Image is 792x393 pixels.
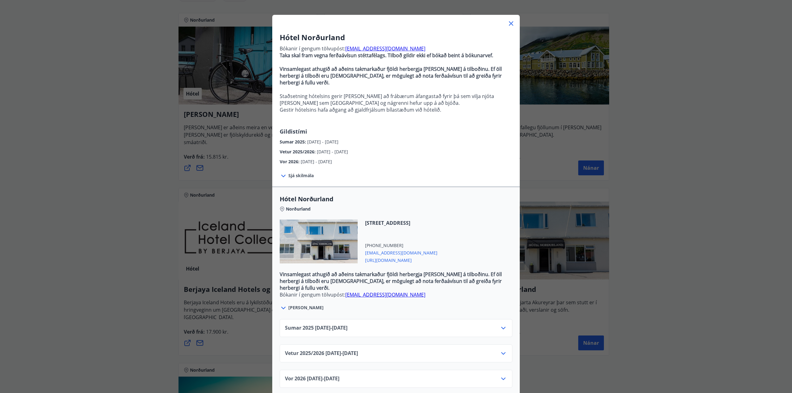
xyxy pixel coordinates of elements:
strong: Taka skal fram vegna ferðaávísun stéttafélags. Tilboð gildir ekki ef bókað beint á bókunarvef. [280,52,493,59]
span: Sumar 2025 [DATE] - [DATE] [285,324,347,332]
span: [DATE] - [DATE] [301,159,332,164]
p: Bókanir í gengum tölvupóst: [280,45,512,52]
p: Bókanir í gengum tölvupóst: [280,291,512,298]
span: [STREET_ADDRESS] [365,220,437,226]
span: Vetur 2025/2026 [DATE] - [DATE] [285,350,358,357]
p: Staðsetning hótelsins gerir [PERSON_NAME] að frábærum áfangastað fyrir þá sem vilja njóta [PERSON... [280,93,512,106]
span: [DATE] - [DATE] [317,149,348,155]
span: Sjá skilmála [288,173,314,179]
h3: Hótel Norðurland [280,32,512,43]
a: [EMAIL_ADDRESS][DOMAIN_NAME] [345,291,425,298]
span: [EMAIL_ADDRESS][DOMAIN_NAME] [365,249,437,256]
span: [URL][DOMAIN_NAME] [365,256,437,263]
strong: Vinsamlegast athugið að aðeins takmarkaður fjöldi herbergja [PERSON_NAME] á tilboðinu. Ef öll her... [280,66,502,86]
span: Vor 2026 : [280,159,301,164]
span: Vetur 2025/2026 : [280,149,317,155]
span: Hótel Norðurland [280,195,512,203]
span: Norðurland [286,206,311,212]
a: [EMAIL_ADDRESS][DOMAIN_NAME] [345,45,425,52]
p: Gestir hótelsins hafa aðgang að gjaldfrjálsum bílastæðum við hótelið. [280,106,512,113]
span: [PERSON_NAME] [288,305,324,311]
span: Gildistími [280,128,307,135]
span: [DATE] - [DATE] [307,139,338,145]
strong: ​Vinsamlegast athugið að aðeins takmarkaður fjöldi herbergja [PERSON_NAME] á tilboðinu. Ef öll he... [280,271,502,291]
span: [PHONE_NUMBER] [365,242,437,249]
span: Sumar 2025 : [280,139,307,145]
